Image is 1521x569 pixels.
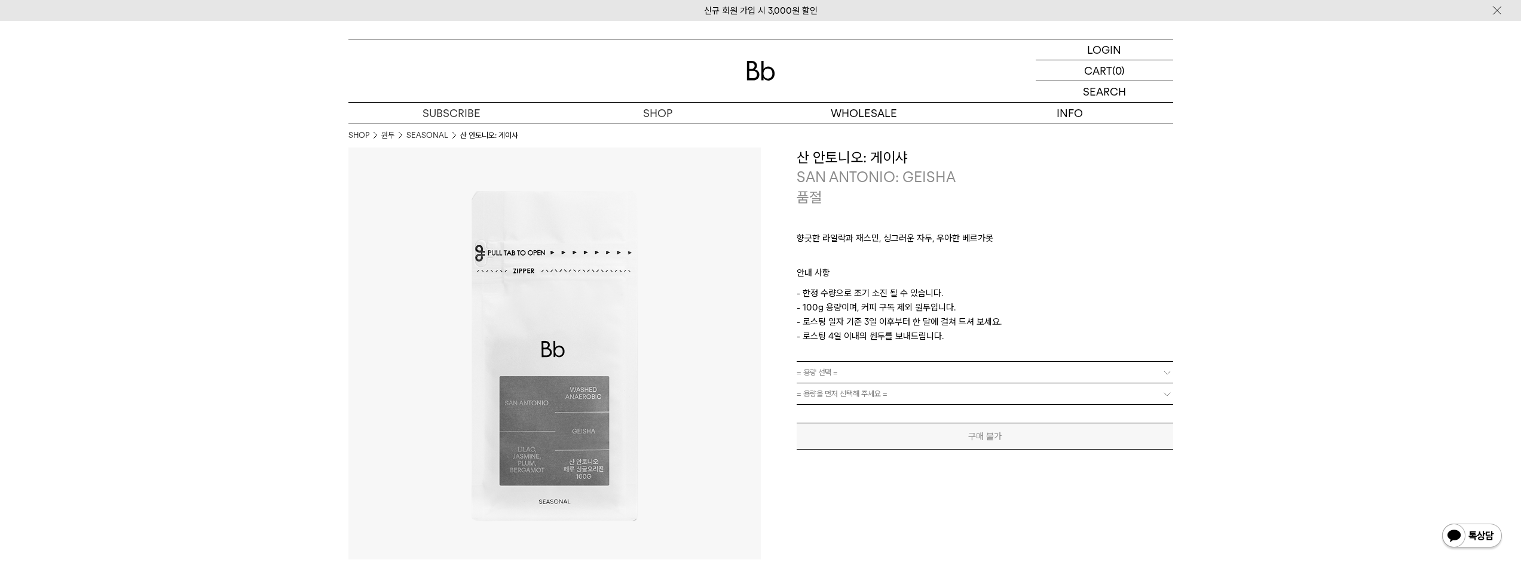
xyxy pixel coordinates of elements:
span: = 용량 선택 = [797,362,838,383]
img: 산 안토니오: 게이샤 [348,147,761,560]
li: 산 안토니오: 게이샤 [460,130,518,142]
p: INFO [967,103,1173,124]
h3: 산 안토니오: 게이샤 [797,147,1173,168]
img: 로고 [746,61,775,81]
p: 안내 사항 [797,266,1173,286]
p: WHOLESALE [761,103,967,124]
a: SHOP [555,103,761,124]
span: = 용량을 먼저 선택해 주세요 = [797,383,887,404]
a: SEASONAL [406,130,448,142]
p: CART [1084,60,1112,81]
a: SUBSCRIBE [348,103,555,124]
p: 품절 [797,187,822,208]
button: 구매 불가 [797,423,1173,450]
p: SAN ANTONIO: GEISHA [797,167,1173,187]
a: 신규 회원 가입 시 3,000원 할인 [704,5,818,16]
p: ㅤ [797,251,1173,266]
p: - 한정 수량으로 조기 소진 될 수 있습니다. - 100g 용량이며, 커피 구독 제외 원두입니다. - 로스팅 일자 기준 3일 이후부터 한 달에 걸쳐 드셔 보세요. - 로스팅 ... [797,286,1173,343]
p: LOGIN [1087,39,1121,60]
img: 카카오톡 채널 1:1 채팅 버튼 [1441,522,1503,551]
p: 향긋한 라일락과 재스민, 싱그러운 자두, 우아한 베르가못 [797,231,1173,251]
p: (0) [1112,60,1125,81]
a: CART (0) [1036,60,1173,81]
a: SHOP [348,130,369,142]
p: SEARCH [1083,81,1126,102]
a: 원두 [381,130,394,142]
a: LOGIN [1036,39,1173,60]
